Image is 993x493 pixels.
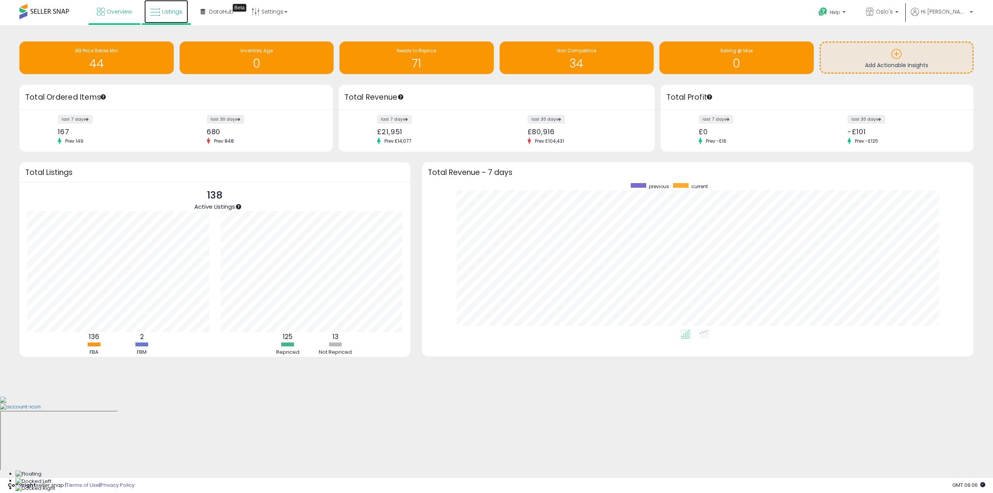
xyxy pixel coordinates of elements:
[16,485,55,492] img: Docked Right
[58,128,170,136] div: 167
[848,128,960,136] div: -£101
[531,138,568,144] span: Prev: £104,431
[19,42,174,74] a: BB Price Below Min 44
[397,93,404,100] div: Tooltip anchor
[25,92,327,103] h3: Total Ordered Items
[528,128,641,136] div: £80,916
[207,115,244,124] label: last 30 days
[209,8,234,16] span: DataHub
[921,8,967,16] span: Hi [PERSON_NAME]
[377,115,412,124] label: last 7 days
[100,93,107,100] div: Tooltip anchor
[699,128,811,136] div: £0
[821,43,973,73] a: Add Actionable Insights
[16,478,51,485] img: Docked Left
[283,332,292,341] b: 125
[235,203,242,210] div: Tooltip anchor
[119,349,165,356] div: FBM
[659,42,814,74] a: Selling @ Max 0
[851,138,882,144] span: Prev: -£125
[830,9,840,16] span: Help
[397,47,436,54] span: Needs to Reprice
[818,7,828,17] i: Get Help
[528,115,565,124] label: last 30 days
[180,42,334,74] a: Inventory Age 0
[194,202,235,211] span: Active Listings
[720,47,753,54] span: Selling @ Max
[343,57,490,70] h1: 71
[71,349,118,356] div: FBA
[16,471,42,478] img: Floating
[428,170,968,175] h3: Total Revenue - 7 days
[876,8,893,16] span: Oslo's
[699,115,734,124] label: last 7 days
[706,93,713,100] div: Tooltip anchor
[649,183,669,190] span: previous
[812,1,853,25] a: Help
[503,57,650,70] h1: 34
[194,188,235,203] p: 138
[663,57,810,70] h1: 0
[89,332,99,341] b: 136
[207,128,319,136] div: 680
[865,61,928,69] span: Add Actionable Insights
[75,47,118,54] span: BB Price Below Min
[381,138,415,144] span: Prev: £14,077
[666,92,968,103] h3: Total Profit
[265,349,311,356] div: Repriced
[210,138,238,144] span: Prev: 848
[911,8,973,25] a: Hi [PERSON_NAME]
[240,47,273,54] span: Inventory Age
[162,8,182,16] span: Listings
[25,170,405,175] h3: Total Listings
[140,332,144,341] b: 2
[557,47,596,54] span: Non Competitive
[61,138,87,144] span: Prev: 149
[344,92,649,103] h3: Total Revenue
[377,128,491,136] div: £21,951
[691,183,708,190] span: current
[312,349,359,356] div: Not Repriced
[23,57,170,70] h1: 44
[702,138,730,144] span: Prev: -£16
[58,115,93,124] label: last 7 days
[339,42,494,74] a: Needs to Reprice 71
[848,115,885,124] label: last 30 days
[107,8,132,16] span: Overview
[500,42,654,74] a: Non Competitive 34
[233,4,246,12] div: Tooltip anchor
[183,57,330,70] h1: 0
[332,332,339,341] b: 13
